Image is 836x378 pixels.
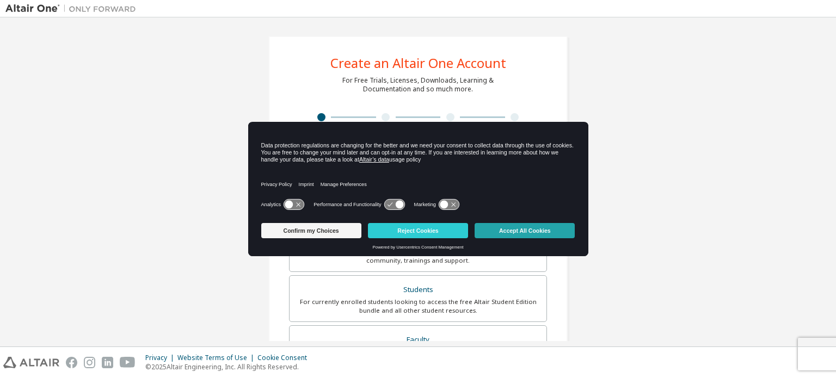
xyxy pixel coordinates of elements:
img: facebook.svg [66,357,77,368]
div: Cookie Consent [257,354,313,362]
div: Create an Altair One Account [330,57,506,70]
div: Website Terms of Use [177,354,257,362]
img: instagram.svg [84,357,95,368]
img: linkedin.svg [102,357,113,368]
img: Altair One [5,3,142,14]
p: © 2025 Altair Engineering, Inc. All Rights Reserved. [145,362,313,371]
div: Students [296,282,540,298]
img: youtube.svg [120,357,136,368]
img: altair_logo.svg [3,357,59,368]
div: For currently enrolled students looking to access the free Altair Student Edition bundle and all ... [296,298,540,315]
div: Faculty [296,332,540,348]
div: For Free Trials, Licenses, Downloads, Learning & Documentation and so much more. [342,76,494,94]
div: Privacy [145,354,177,362]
